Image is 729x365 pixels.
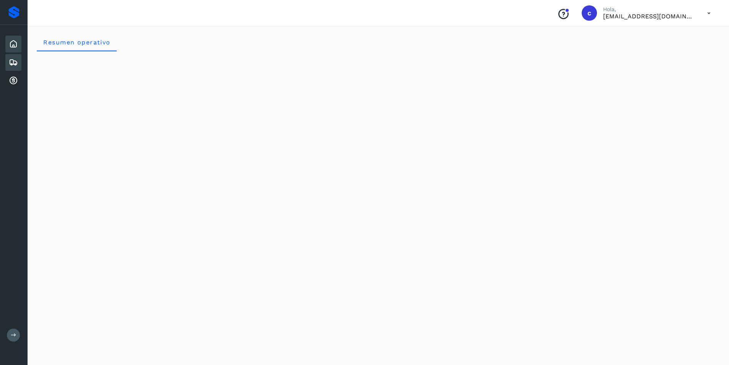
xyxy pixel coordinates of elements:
[5,54,21,71] div: Embarques
[603,6,695,13] p: Hola,
[5,36,21,52] div: Inicio
[603,13,695,20] p: carlosvazqueztgc@gmail.com
[5,72,21,89] div: Cuentas por cobrar
[43,39,111,46] span: Resumen operativo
